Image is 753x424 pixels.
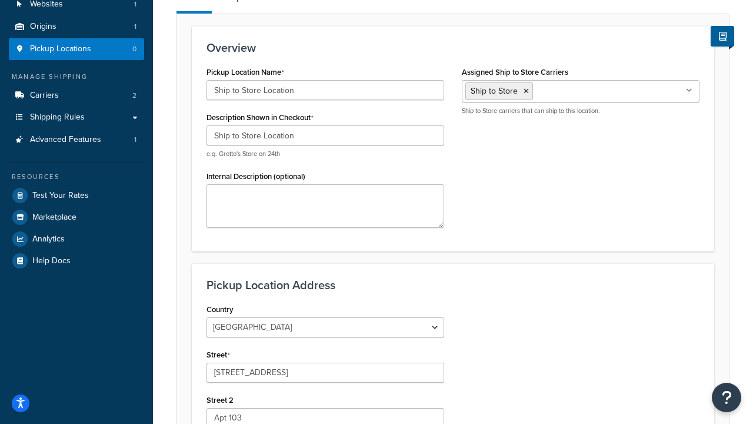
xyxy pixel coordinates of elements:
span: 1 [134,22,136,32]
li: Carriers [9,85,144,107]
li: Pickup Locations [9,38,144,60]
button: Show Help Docs [711,26,734,47]
a: Advanced Features1 [9,129,144,151]
a: Origins1 [9,16,144,38]
span: Advanced Features [30,135,101,145]
span: Carriers [30,91,59,101]
h3: Overview [206,41,699,54]
span: Origins [30,22,56,32]
span: 1 [134,135,136,145]
div: Resources [9,172,144,182]
a: Carriers2 [9,85,144,107]
a: Help Docs [9,250,144,271]
span: Test Your Rates [32,191,89,201]
button: Open Resource Center [712,383,741,412]
a: Shipping Rules [9,107,144,128]
a: Analytics [9,228,144,250]
span: Analytics [32,234,65,244]
a: Test Your Rates [9,185,144,206]
h3: Pickup Location Address [206,279,699,291]
p: e.g. Grotto's Store on 24th [206,150,444,158]
a: Marketplace [9,207,144,228]
li: Advanced Features [9,129,144,151]
label: Street [206,350,230,360]
a: Pickup Locations0 [9,38,144,60]
p: Ship to Store carriers that can ship to this location. [462,107,699,115]
label: Assigned Ship to Store Carriers [462,68,568,77]
span: 2 [132,91,136,101]
li: Origins [9,16,144,38]
label: Internal Description (optional) [206,172,305,181]
label: Street 2 [206,396,234,405]
label: Pickup Location Name [206,68,284,77]
span: 0 [132,44,136,54]
span: Help Docs [32,256,71,266]
span: Shipping Rules [30,112,85,122]
span: Marketplace [32,213,76,223]
span: Pickup Locations [30,44,91,54]
span: Ship to Store [471,85,518,97]
div: Manage Shipping [9,72,144,82]
label: Description Shown in Checkout [206,113,314,122]
label: Country [206,305,234,314]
